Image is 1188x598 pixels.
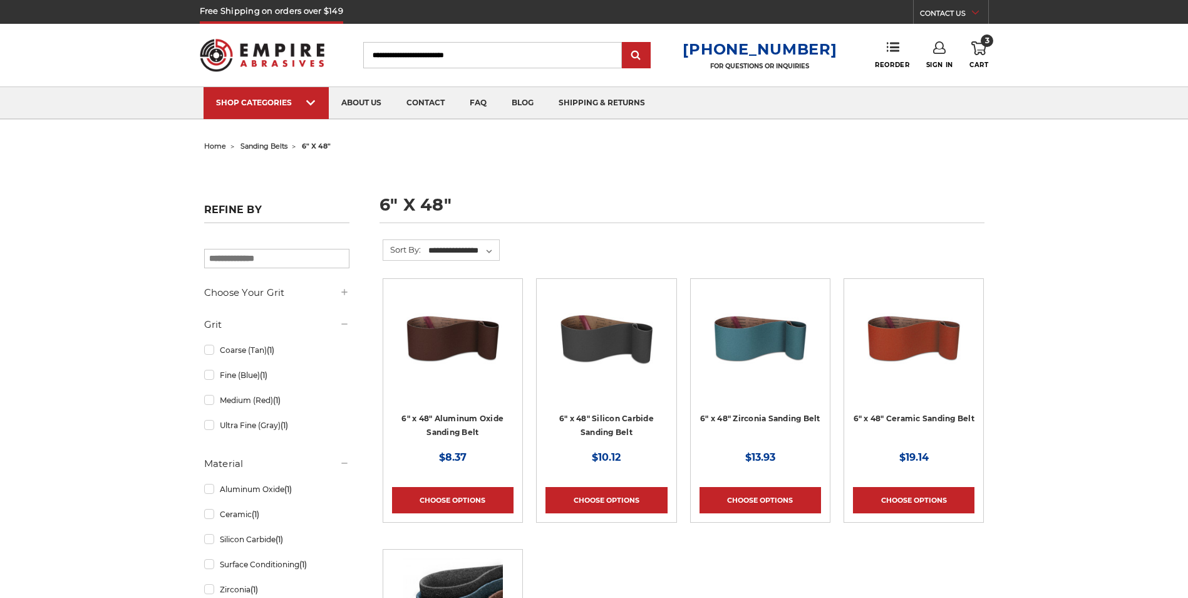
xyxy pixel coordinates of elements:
img: 6" x 48" Aluminum Oxide Sanding Belt [403,288,503,388]
a: Medium (Red)(1) [204,389,349,411]
h5: Material [204,456,349,471]
a: 6" x 48" Aluminum Oxide Sanding Belt [401,414,504,438]
a: Aluminum Oxide(1) [204,478,349,500]
a: Choose Options [700,487,821,513]
img: 6" x 48" Zirconia Sanding Belt [710,288,810,388]
a: sanding belts [240,142,287,150]
a: 6" x 48" Silicon Carbide File Belt [545,288,667,409]
img: Empire Abrasives [200,31,325,80]
a: contact [394,87,457,119]
a: 6" x 48" Ceramic Sanding Belt [854,414,974,423]
span: 3 [981,34,993,47]
span: (1) [267,345,274,355]
span: $10.12 [592,451,621,463]
a: Fine (Blue)(1) [204,364,349,386]
span: (1) [284,485,292,494]
a: [PHONE_NUMBER] [683,40,837,58]
a: faq [457,87,499,119]
a: 6" x 48" Aluminum Oxide Sanding Belt [392,288,514,409]
a: Choose Options [853,487,974,513]
span: $8.37 [439,451,467,463]
a: Ceramic(1) [204,503,349,525]
p: FOR QUESTIONS OR INQUIRIES [683,62,837,70]
a: Choose Options [545,487,667,513]
a: 6" x 48" Silicon Carbide Sanding Belt [559,414,654,438]
span: (1) [281,421,288,430]
a: home [204,142,226,150]
a: 6" x 48" Zirconia Sanding Belt [700,414,820,423]
div: SHOP CATEGORIES [216,98,316,107]
a: Coarse (Tan)(1) [204,339,349,361]
span: $19.14 [899,451,929,463]
select: Sort By: [426,241,499,260]
span: (1) [299,560,307,569]
a: Choose Options [392,487,514,513]
label: Sort By: [383,240,421,259]
a: about us [329,87,394,119]
span: Sign In [926,61,953,69]
span: Reorder [875,61,909,69]
a: 6" x 48" Ceramic Sanding Belt [853,288,974,409]
h1: 6" x 48" [380,196,984,223]
h5: Refine by [204,204,349,223]
span: 6" x 48" [302,142,331,150]
h5: Choose Your Grit [204,285,349,300]
a: blog [499,87,546,119]
a: Silicon Carbide(1) [204,528,349,550]
a: 6" x 48" Zirconia Sanding Belt [700,288,821,409]
a: 3 Cart [969,41,988,69]
span: (1) [260,370,267,380]
a: Reorder [875,41,909,68]
input: Submit [624,43,649,68]
span: $13.93 [745,451,775,463]
a: CONTACT US [920,6,988,24]
h5: Grit [204,317,349,332]
a: Ultra Fine (Gray)(1) [204,414,349,436]
a: Surface Conditioning(1) [204,553,349,575]
span: (1) [252,510,259,519]
a: shipping & returns [546,87,658,119]
span: (1) [273,396,281,405]
span: (1) [276,535,283,544]
img: 6" x 48" Ceramic Sanding Belt [864,288,964,388]
span: Cart [969,61,988,69]
span: (1) [251,585,258,594]
img: 6" x 48" Silicon Carbide File Belt [556,288,656,388]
